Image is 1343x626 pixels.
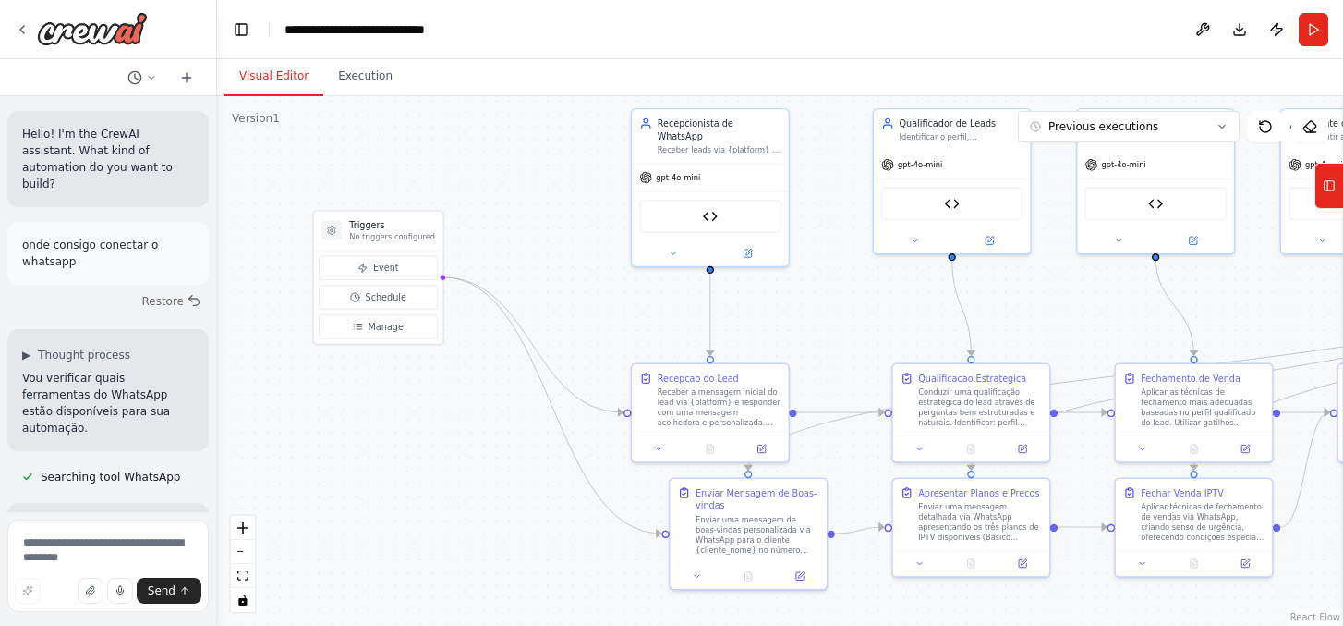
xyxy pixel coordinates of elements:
[37,12,148,45] img: Logo
[696,515,819,556] div: Enviar uma mensagem de boas-vindas personalizada via WhatsApp para o cliente {cliente_nome} no nú...
[1018,111,1240,142] button: Previous executions
[1141,372,1240,385] div: Fechamento de Venda
[658,372,739,385] div: Recepcao do Lead
[1223,556,1266,571] button: Open in side panel
[107,578,133,604] button: Click to speak your automation idea
[797,406,884,419] g: Edge from 8dfb35d5-1e95-4ad9-b945-f6f3e212e7a0 to 21c04746-091e-408f-87ae-477004fd9423
[349,232,435,242] p: No triggers configured
[22,348,130,362] button: ▶Thought process
[284,20,425,39] nav: breadcrumb
[836,521,885,540] g: Edge from cfcabb47-83c0-4dd3-aeeb-dfc253590d96 to 7a021392-a1f3-43b0-90d0-e29706234eb3
[1114,478,1273,578] div: Fechar Venda IPTVAplicar técnicas de fechamento de vendas via WhatsApp, criando senso de urgência...
[1149,257,1200,356] g: Edge from 46551b6d-26e5-4d81-86b5-b497048b3484 to f056160e-268f-483d-943b-893aafecf563
[1103,132,1227,142] div: Aplicar técnicas de persuasão e gatilhos mentais para converter leads qualificados em vendas do {...
[918,502,1042,543] div: Enviar uma mensagem detalhada via WhatsApp apresentando os três planos de IPTV disponíveis (Básic...
[319,285,438,309] button: Schedule
[1167,556,1220,571] button: No output available
[366,291,406,304] span: Schedule
[631,363,790,463] div: Recepcao do LeadReceber a mensagem inicial do lead via {platform} e responder com uma mensagem ac...
[1141,387,1264,428] div: Aplicar as técnicas de fechamento mais adequadas baseadas no perfil qualificado do lead. Utilizar...
[78,578,103,604] button: Upload files
[1048,119,1158,134] span: Previous executions
[891,478,1050,578] div: Apresentar Planos e PrecosEnviar uma mensagem detalhada via WhatsApp apresentando os três planos ...
[669,478,828,591] div: Enviar Mensagem de Boas-vindasEnviar uma mensagem de boas-vindas personalizada via WhatsApp para ...
[1281,406,1330,419] g: Edge from f056160e-268f-483d-943b-893aafecf563 to ac4bc76c-ccfc-4fb6-89a7-2c1a80562153
[349,219,435,232] h3: Triggers
[1076,108,1235,254] div: Fechador de VendasAplicar técnicas de persuasão e gatilhos mentais para converter leads qualifica...
[631,108,790,267] div: Recepcionista de WhatsAppReceber leads via {platform} e iniciar conversa com empatia e profission...
[703,209,719,225] img: WhatsApp Message Sender Enhanced
[1157,233,1229,249] button: Open in side panel
[944,196,960,212] img: WhatsApp Message Sender Enhanced
[656,173,700,183] span: gpt-4o-mini
[918,387,1042,428] div: Conduzir uma qualificação estratégica do lead através de perguntas bem estruturadas e naturais. I...
[711,246,783,262] button: Open in side panel
[22,126,194,192] p: Hello! I'm the CrewAI assistant. What kind of automation do you want to build?
[953,233,1025,249] button: Open in side panel
[873,108,1032,254] div: Qualificador de LeadsIdentificar o perfil, necessidades e nível de interesse do lead através de p...
[319,314,438,338] button: Manage
[740,441,783,457] button: Open in side panel
[900,132,1023,142] div: Identificar o perfil, necessidades e nível de interesse do lead através de perguntas estratégicas...
[148,583,175,598] span: Send
[1281,406,1330,534] g: Edge from a54ee76d-8874-46c3-afa3-70ed84f474d4 to ac4bc76c-ccfc-4fb6-89a7-2c1a80562153
[22,237,194,270] p: onde consigo conectar o whatsapp
[1059,521,1107,534] g: Edge from 7a021392-a1f3-43b0-90d0-e29706234eb3 to a54ee76d-8874-46c3-afa3-70ed84f474d4
[658,145,781,155] div: Receber leads via {platform} e iniciar conversa com empatia e profissionalismo, criando um primei...
[231,516,255,612] div: React Flow controls
[891,363,1050,463] div: Qualificacao EstrategicaConduzir uma qualificação estratégica do lead através de perguntas bem es...
[1141,502,1264,543] div: Aplicar técnicas de fechamento de vendas via WhatsApp, criando senso de urgência, oferecendo cond...
[1223,441,1266,457] button: Open in side panel
[323,57,407,96] button: Execution
[22,348,30,362] span: ▶
[373,262,399,275] span: Event
[1290,612,1340,622] a: React Flow attribution
[658,387,781,428] div: Receber a mensagem inicial do lead via {platform} e responder com uma mensagem acolhedora e perso...
[704,260,717,356] g: Edge from 7cd0e9a1-8231-4182-9c59-41fc998a4687 to 8dfb35d5-1e95-4ad9-b945-f6f3e212e7a0
[1000,556,1044,571] button: Open in side panel
[22,370,194,436] p: Vou verificar quais ferramentas do WhatsApp estão disponíveis para sua automação.
[231,564,255,588] button: fit view
[778,569,821,584] button: Open in side panel
[1102,160,1146,170] span: gpt-4o-mini
[1148,196,1164,212] img: WhatsApp Message Sender Enhanced
[231,588,255,612] button: toggle interactivity
[1167,441,1220,457] button: No output available
[442,271,661,540] g: Edge from triggers to cfcabb47-83c0-4dd3-aeeb-dfc253590d96
[134,288,209,314] button: Restore
[231,540,255,564] button: zoom out
[658,117,781,143] div: Recepcionista de WhatsApp
[944,556,998,571] button: No output available
[721,569,775,584] button: No output available
[41,470,180,485] span: Searching tool WhatsApp
[120,67,164,89] button: Switch to previous chat
[944,441,998,457] button: No output available
[946,260,977,356] g: Edge from 4e5bdc61-f856-4215-8c7c-4238de55892b to 21c04746-091e-408f-87ae-477004fd9423
[1000,441,1044,457] button: Open in side panel
[231,516,255,540] button: zoom in
[319,256,438,280] button: Event
[312,210,443,345] div: TriggersNo triggers configuredEventScheduleManage
[898,160,942,170] span: gpt-4o-mini
[1114,363,1273,463] div: Fechamento de VendaAplicar as técnicas de fechamento mais adequadas baseadas no perfil qualificad...
[918,372,1026,385] div: Qualificacao Estrategica
[15,578,41,604] button: Improve this prompt
[232,111,280,126] div: Version 1
[228,17,254,43] button: Hide left sidebar
[1141,486,1223,499] div: Fechar Venda IPTV
[224,57,323,96] button: Visual Editor
[684,441,737,457] button: No output available
[442,271,623,419] g: Edge from triggers to 8dfb35d5-1e95-4ad9-b945-f6f3e212e7a0
[38,348,130,362] span: Thought process
[696,486,819,512] div: Enviar Mensagem de Boas-vindas
[137,578,201,604] button: Send
[369,320,404,333] span: Manage
[918,486,1039,499] div: Apresentar Planos e Precos
[900,117,1023,130] div: Qualificador de Leads
[172,67,201,89] button: Start a new chat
